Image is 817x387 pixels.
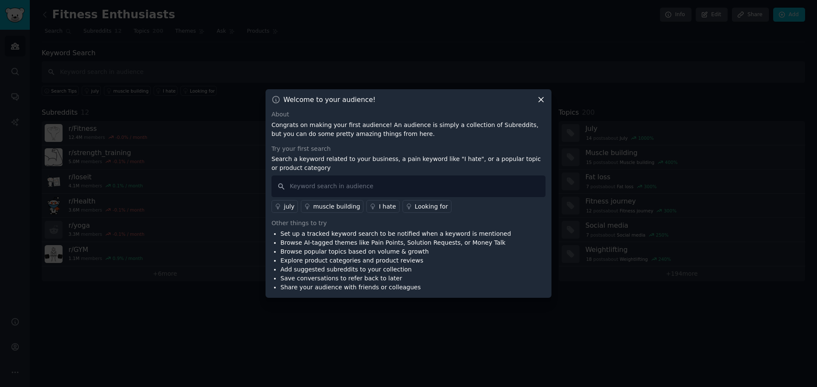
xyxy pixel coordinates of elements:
[301,200,364,213] a: muscle building
[415,202,448,211] div: Looking for
[271,219,546,228] div: Other things to try
[280,256,511,265] li: Explore product categories and product reviews
[280,274,511,283] li: Save conversations to refer back to later
[280,229,511,238] li: Set up a tracked keyword search to be notified when a keyword is mentioned
[403,200,451,213] a: Looking for
[280,283,511,292] li: Share your audience with friends or colleagues
[271,121,546,138] p: Congrats on making your first audience! An audience is simply a collection of Subreddits, but you...
[271,144,546,153] div: Try your first search
[271,200,298,213] a: july
[366,200,399,213] a: I hate
[284,202,294,211] div: july
[280,265,511,274] li: Add suggested subreddits to your collection
[379,202,396,211] div: I hate
[313,202,360,211] div: muscle building
[271,155,546,172] p: Search a keyword related to your business, a pain keyword like "I hate", or a popular topic or pr...
[280,247,511,256] li: Browse popular topics based on volume & growth
[280,238,511,247] li: Browse AI-tagged themes like Pain Points, Solution Requests, or Money Talk
[283,95,376,104] h3: Welcome to your audience!
[271,175,546,197] input: Keyword search in audience
[271,110,546,119] div: About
